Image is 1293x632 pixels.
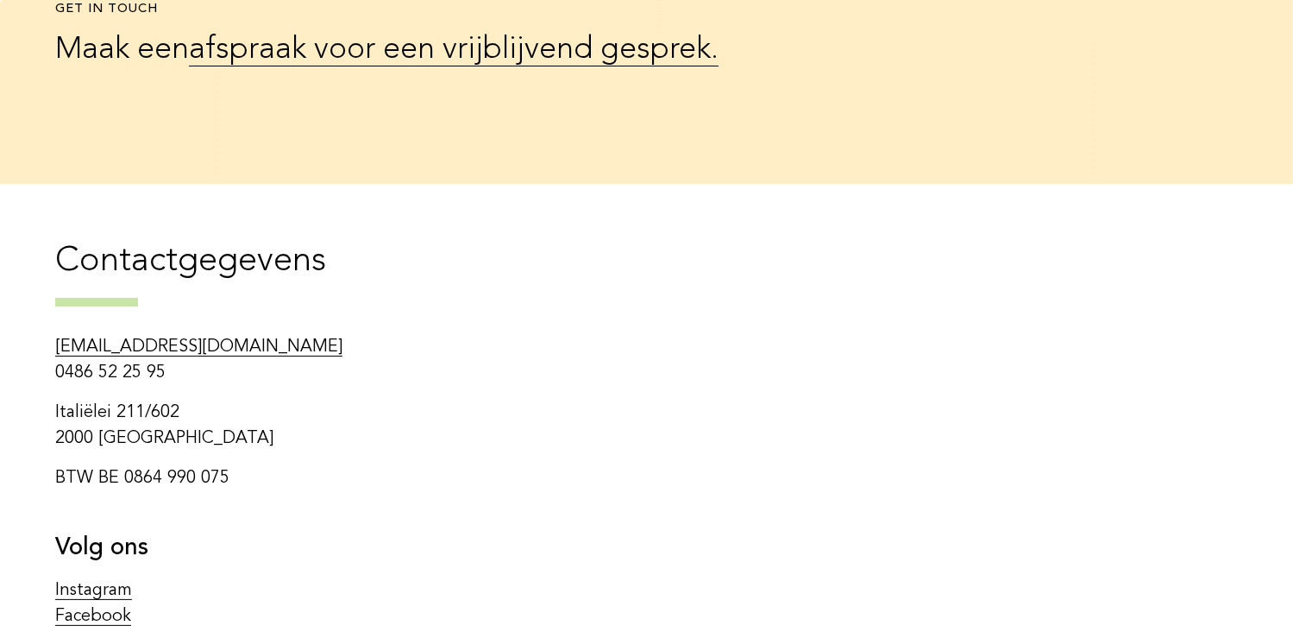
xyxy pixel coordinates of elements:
[55,338,342,357] a: [EMAIL_ADDRESS][DOMAIN_NAME]
[55,608,131,626] a: Facebook
[55,239,1238,307] h2: Contactgegevens
[55,334,748,386] p: 0486 52 25 95
[55,533,748,564] h3: Volg ons
[55,465,748,491] p: BTW BE 0864 990 075
[55,27,760,73] p: Maak een
[55,2,760,18] h1: Get in touch
[55,582,132,600] a: Instagram
[55,400,748,452] p: Italiëlei 211/602 2000 [GEOGRAPHIC_DATA]
[189,35,719,66] a: afspraak voor een vrijblijvend gesprek.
